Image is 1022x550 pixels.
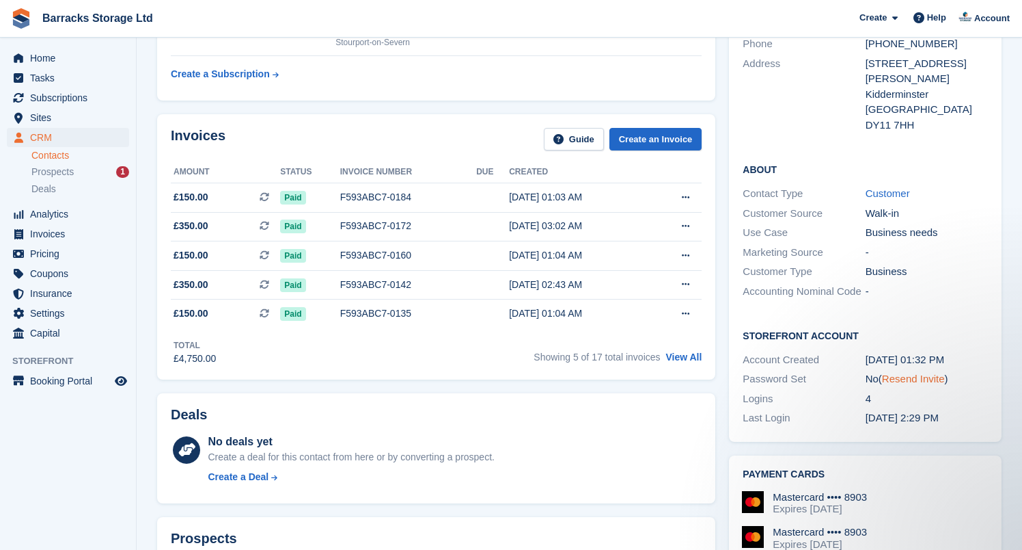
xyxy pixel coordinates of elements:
div: Customer Source [743,206,865,222]
div: [DATE] 01:32 PM [866,352,988,368]
div: Create a Deal [208,470,269,484]
a: Customer [866,187,910,199]
a: menu [7,128,129,147]
div: Customer Type [743,264,865,280]
div: Stourport-on-Severn [335,36,449,49]
div: - [866,284,988,300]
div: [PHONE_NUMBER] [866,36,988,52]
img: Jack Ward [958,11,972,25]
th: Amount [171,161,280,183]
time: 2025-07-12 13:29:48 UTC [866,412,939,423]
span: ( ) [879,373,948,384]
span: Paid [280,307,305,321]
a: menu [7,224,129,244]
div: Account Created [743,352,865,368]
div: F593ABC7-0142 [340,278,476,292]
h2: Payment cards [743,469,988,480]
div: [DATE] 01:04 AM [509,306,648,321]
div: Contact Type [743,186,865,202]
div: Last Login [743,410,865,426]
span: Invoices [30,224,112,244]
span: Capital [30,324,112,343]
a: Create a Deal [208,470,495,484]
div: F593ABC7-0135 [340,306,476,321]
img: Mastercard Logo [742,526,764,548]
img: Mastercard Logo [742,491,764,513]
div: Address [743,56,865,133]
a: menu [7,88,129,107]
div: No deals yet [208,434,495,450]
div: Total [174,339,216,352]
span: £150.00 [174,190,208,205]
div: Password Set [743,371,865,387]
a: menu [7,49,129,68]
a: menu [7,205,129,224]
a: Contacts [31,149,129,162]
div: - [866,245,988,261]
img: stora-icon-8386f47178a22dfd0bd8f6a31ec36ba5ce8667c1dd55bd0f319d3a0aa187defe.svg [11,8,31,29]
span: Showing 5 of 17 total invoices [534,352,660,363]
span: Coupons [30,264,112,283]
div: Marketing Source [743,245,865,261]
div: [STREET_ADDRESS][PERSON_NAME] [866,56,988,87]
div: Mastercard •••• 8903 [773,526,867,538]
div: No [866,371,988,387]
h2: Deals [171,407,207,423]
span: Paid [280,278,305,292]
div: F593ABC7-0160 [340,248,476,263]
span: CRM [30,128,112,147]
span: Account [974,12,1010,25]
a: Deals [31,182,129,196]
span: Sites [30,108,112,127]
a: menu [7,264,129,283]
span: Subscriptions [30,88,112,107]
div: F593ABC7-0172 [340,219,476,233]
span: Prospects [31,166,74,179]
div: Kidderminster [866,87,988,103]
a: menu [7,304,129,323]
a: Barracks Storage Ltd [37,7,158,29]
h2: Prospects [171,531,237,547]
a: Resend Invite [882,373,945,384]
span: Settings [30,304,112,323]
span: Booking Portal [30,371,112,391]
th: Invoice number [340,161,476,183]
span: £350.00 [174,278,208,292]
div: 4 [866,391,988,407]
div: Use Case [743,225,865,241]
div: Create a deal for this contact from here or by converting a prospect. [208,450,495,464]
div: Walk-in [866,206,988,222]
a: menu [7,284,129,303]
span: Paid [280,249,305,263]
th: Created [509,161,648,183]
span: Deals [31,183,56,196]
a: menu [7,108,129,127]
div: [DATE] 02:43 AM [509,278,648,292]
div: Mastercard •••• 8903 [773,491,867,503]
a: menu [7,244,129,263]
div: Business needs [866,225,988,241]
div: Logins [743,391,865,407]
span: Paid [280,220,305,233]
span: £150.00 [174,248,208,263]
a: Guide [544,128,604,150]
a: menu [7,324,129,343]
div: Business [866,264,988,280]
div: [GEOGRAPHIC_DATA] [866,102,988,118]
a: menu [7,371,129,391]
th: Due [476,161,509,183]
span: Tasks [30,68,112,88]
a: Create an Invoice [609,128,702,150]
span: Analytics [30,205,112,224]
h2: Storefront Account [743,328,988,342]
span: Pricing [30,244,112,263]
h2: Invoices [171,128,225,150]
div: Accounting Nominal Code [743,284,865,300]
span: Paid [280,191,305,205]
div: F593ABC7-0184 [340,190,476,205]
span: £150.00 [174,306,208,321]
span: Home [30,49,112,68]
div: £4,750.00 [174,352,216,366]
a: Prospects 1 [31,165,129,179]
th: Status [280,161,340,183]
